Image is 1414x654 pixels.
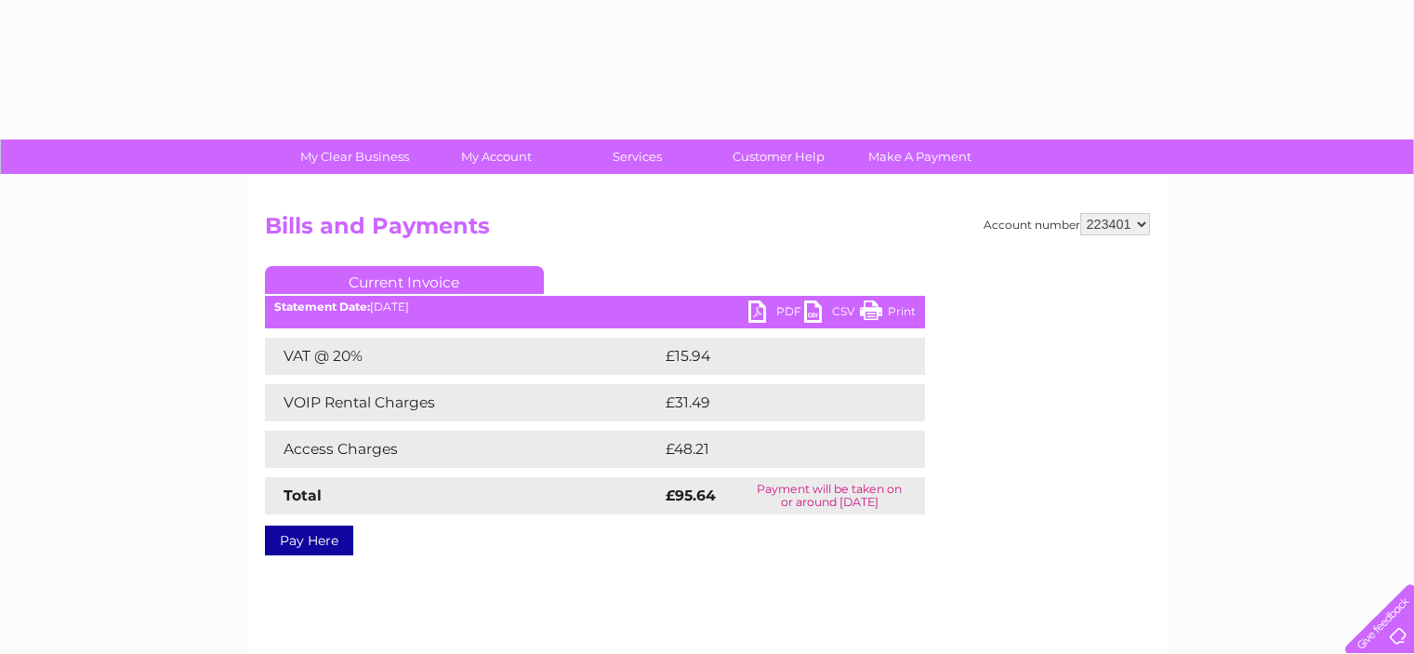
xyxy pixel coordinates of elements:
a: Services [561,140,714,174]
strong: Total [284,487,322,504]
h2: Bills and Payments [265,213,1150,248]
div: [DATE] [265,300,925,314]
a: PDF [748,300,804,327]
td: VOIP Rental Charges [265,384,661,421]
td: £31.49 [661,384,886,421]
td: £48.21 [661,431,886,468]
a: CSV [804,300,860,327]
a: Pay Here [265,526,353,555]
b: Statement Date: [274,300,370,314]
a: My Clear Business [278,140,431,174]
a: Make A Payment [843,140,997,174]
td: Access Charges [265,431,661,468]
a: Print [860,300,916,327]
a: Current Invoice [265,266,544,294]
div: Account number [984,213,1150,235]
td: Payment will be taken on or around [DATE] [734,477,925,514]
td: £15.94 [661,338,886,375]
a: My Account [419,140,573,174]
strong: £95.64 [666,487,716,504]
a: Customer Help [702,140,855,174]
td: VAT @ 20% [265,338,661,375]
